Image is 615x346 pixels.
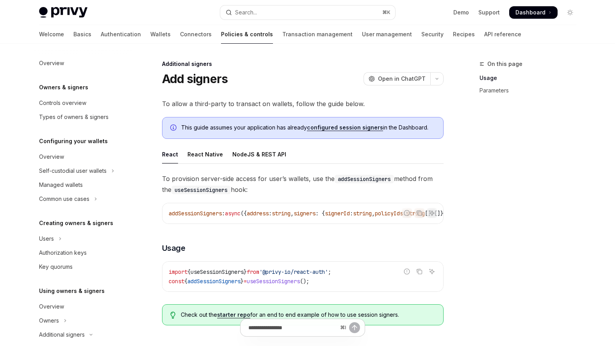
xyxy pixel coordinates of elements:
a: Demo [453,9,469,16]
span: , [291,210,294,217]
a: Basics [73,25,91,44]
button: Toggle Owners section [33,314,133,328]
span: } [244,268,247,275]
span: : { [316,210,325,217]
a: Types of owners & signers [33,110,133,124]
a: configured session signers [307,124,383,131]
span: addSessionSigners [169,210,222,217]
span: import [169,268,187,275]
a: Support [478,9,500,16]
div: Overview [39,152,64,161]
span: signerId [325,210,350,217]
div: React [162,145,178,163]
a: Connectors [180,25,212,44]
h5: Owners & signers [39,83,88,92]
a: Welcome [39,25,64,44]
span: Check out the for an end to end example of how to use session signers. [181,311,435,319]
button: Toggle Self-custodial user wallets section [33,164,133,178]
span: policyIds [375,210,403,217]
span: useSessionSigners [247,278,300,285]
span: } [241,278,244,285]
span: address [247,210,269,217]
code: addSessionSigners [335,175,394,183]
span: ⌘ K [382,9,390,16]
code: useSessionSigners [171,186,231,194]
input: Ask a question... [248,319,337,336]
div: Owners [39,316,59,325]
button: Ask AI [427,208,437,218]
button: Copy the contents from the code block [414,208,424,218]
a: Authentication [101,25,141,44]
div: Additional signers [39,330,85,339]
a: Overview [33,150,133,164]
span: , [372,210,375,217]
svg: Tip [170,312,176,319]
span: To provision server-side access for user’s wallets, use the method from the hook: [162,173,444,195]
span: = [244,278,247,285]
span: : [350,210,353,217]
a: Parameters [480,84,583,97]
a: Security [421,25,444,44]
span: To allow a third-party to transact on wallets, follow the guide below. [162,98,444,109]
button: Toggle dark mode [564,6,576,19]
div: Additional signers [162,60,444,68]
div: Controls overview [39,98,86,108]
div: Key quorums [39,262,73,271]
svg: Info [170,124,178,132]
h5: Creating owners & signers [39,218,113,228]
a: Dashboard [509,6,558,19]
span: On this page [487,59,522,69]
span: signers [294,210,316,217]
button: Copy the contents from the code block [414,266,424,277]
span: Dashboard [515,9,545,16]
button: Send message [349,322,360,333]
a: Transaction management [282,25,353,44]
div: Authorization keys [39,248,87,257]
span: async [225,210,241,217]
button: Report incorrect code [402,266,412,277]
div: React Native [187,145,223,163]
button: Open search [220,5,395,20]
div: Search... [235,8,257,17]
span: ; [328,268,331,275]
a: User management [362,25,412,44]
div: Managed wallets [39,180,83,190]
a: Recipes [453,25,475,44]
span: addSessionSigners [187,278,241,285]
a: Usage [480,72,583,84]
a: Policies & controls [221,25,273,44]
span: const [169,278,184,285]
span: useSessionSigners [191,268,244,275]
span: string [353,210,372,217]
span: { [184,278,187,285]
span: : [269,210,272,217]
a: starter repo [217,311,250,318]
a: Overview [33,300,133,314]
div: Overview [39,302,64,311]
span: '@privy-io/react-auth' [259,268,328,275]
div: Types of owners & signers [39,112,109,122]
h5: Using owners & signers [39,286,105,296]
div: Users [39,234,54,243]
span: []}[]}) [425,210,447,217]
button: Toggle Common use cases section [33,192,133,206]
span: ({ [241,210,247,217]
div: Common use cases [39,194,89,204]
a: Authorization keys [33,246,133,260]
div: Overview [39,59,64,68]
a: Key quorums [33,260,133,274]
button: Ask AI [427,266,437,277]
button: Report incorrect code [402,208,412,218]
h5: Configuring your wallets [39,137,108,146]
span: This guide assumes your application has already in the Dashboard. [181,124,435,131]
a: API reference [484,25,521,44]
span: (); [300,278,309,285]
span: { [187,268,191,275]
span: : [222,210,225,217]
button: Toggle Additional signers section [33,328,133,342]
span: from [247,268,259,275]
button: Toggle Users section [33,232,133,246]
span: Usage [162,243,185,254]
div: NodeJS & REST API [232,145,286,163]
h1: Add signers [162,72,228,86]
